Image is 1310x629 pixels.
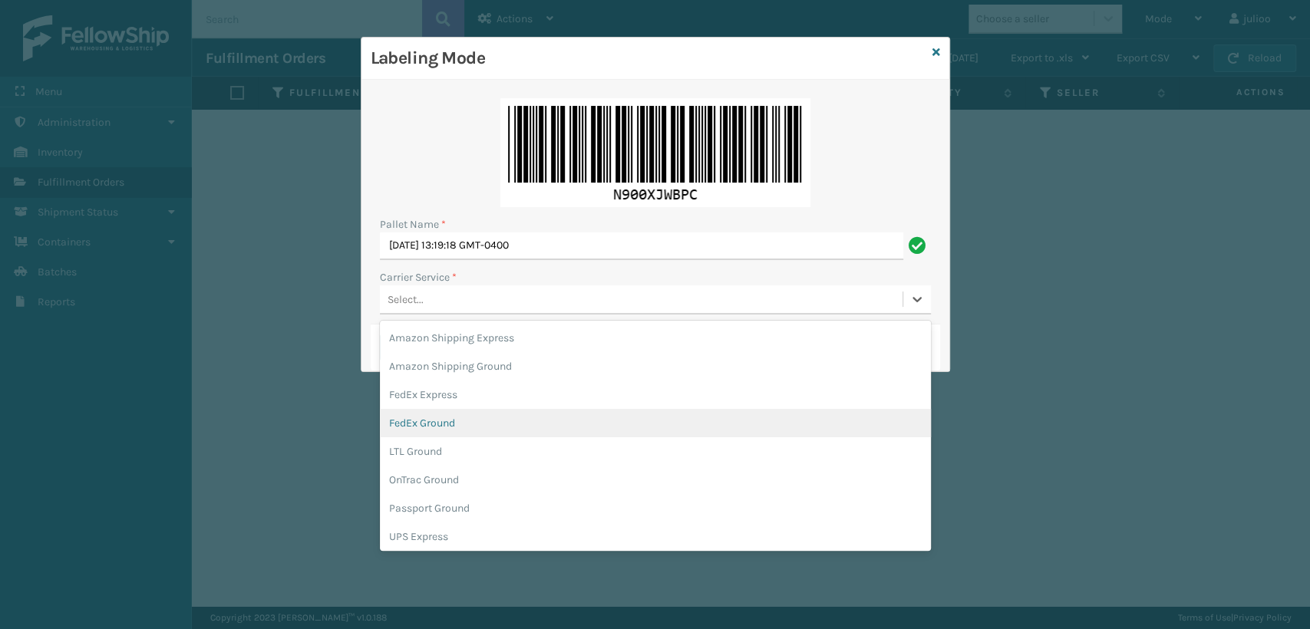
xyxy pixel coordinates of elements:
img: c0atowAAAAZJREFUAwAvru+QtDzYCwAAAABJRU5ErkJggg== [500,98,810,207]
h3: Labeling Mode [371,47,926,70]
div: Amazon Shipping Express [380,324,931,352]
div: OnTrac Ground [380,466,931,494]
label: Pallet Name [380,216,446,232]
div: Passport Ground [380,494,931,522]
div: Select... [388,291,424,308]
div: UPS Express [380,522,931,551]
div: FedEx Express [380,380,931,409]
div: LTL Ground [380,437,931,466]
div: FedEx Ground [380,409,931,437]
label: Carrier Service [380,269,457,285]
div: Amazon Shipping Ground [380,352,931,380]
